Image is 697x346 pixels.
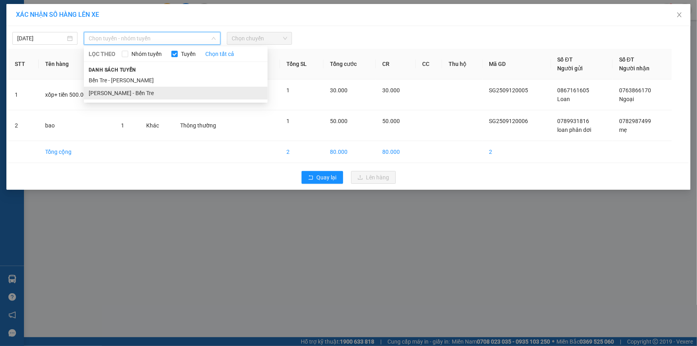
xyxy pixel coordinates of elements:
th: Tổng cước [324,49,375,80]
th: CC [416,49,442,80]
span: XÁC NHẬN SỐ HÀNG LÊN XE [16,11,99,18]
span: Người nhận [619,65,649,72]
li: [PERSON_NAME] - Bến Tre [84,87,268,99]
span: 1 [286,87,290,93]
td: xốp+ tiền 500.000 [39,80,115,110]
span: 0789931816 [558,118,590,124]
span: Người gửi [558,65,583,72]
span: Ngoại [619,96,634,102]
td: Tổng cộng [39,141,115,163]
span: Danh sách tuyến [84,66,141,74]
span: Số ĐT [619,56,634,63]
span: 30.000 [330,87,348,93]
td: 80.000 [324,141,375,163]
input: 12/09/2025 [17,34,66,43]
span: SG2509120006 [489,118,528,124]
span: LỌC THEO [89,50,115,58]
td: 80.000 [376,141,416,163]
span: 50.000 [330,118,348,124]
td: bao [39,110,115,141]
span: down [211,36,216,41]
span: SG2509120005 [489,87,528,93]
th: Mã GD [483,49,551,80]
span: mẹ [619,127,627,133]
span: Số ĐT [558,56,573,63]
span: Quay lại [317,173,337,182]
span: loan phân dơi [558,127,592,133]
span: Chọn tuyến - nhóm tuyến [89,32,216,44]
span: Nhóm tuyến [128,50,165,58]
th: Tổng SL [280,49,324,80]
span: 0867161605 [558,87,590,93]
td: Thông thường [174,110,238,141]
td: Khác [140,110,174,141]
span: 50.000 [382,118,400,124]
span: 0782987499 [619,118,651,124]
span: Loan [558,96,570,102]
span: Tuyến [178,50,199,58]
li: Bến Tre - [PERSON_NAME] [84,74,268,87]
a: Chọn tất cả [205,50,234,58]
td: 2 [8,110,39,141]
button: Close [668,4,691,26]
span: 0763866170 [619,87,651,93]
th: Tên hàng [39,49,115,80]
span: Chọn chuyến [232,32,287,44]
span: close [676,12,683,18]
span: 1 [121,122,124,129]
th: Thu hộ [442,49,483,80]
td: 2 [280,141,324,163]
th: CR [376,49,416,80]
button: uploadLên hàng [351,171,396,184]
span: rollback [308,175,314,181]
td: 1 [8,80,39,110]
span: 30.000 [382,87,400,93]
span: 1 [286,118,290,124]
td: 2 [483,141,551,163]
button: rollbackQuay lại [302,171,343,184]
th: STT [8,49,39,80]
